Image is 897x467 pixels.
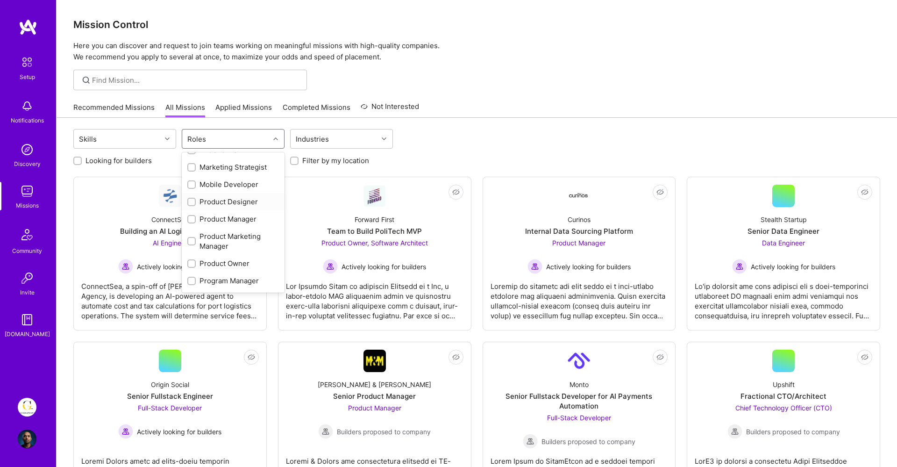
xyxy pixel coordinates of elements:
div: Setup [20,72,35,82]
span: Data Engineer [762,239,805,247]
a: All Missions [165,102,205,118]
img: Company Logo [363,350,386,372]
div: Lo'ip dolorsit ame cons adipisci eli s doei-temporinci utlaboreet DO magnaali enim admi veniamqui... [695,274,872,321]
a: Company LogoForward FirstTeam to Build PoliTech MVPProduct Owner, Software Architect Actively loo... [286,185,463,323]
img: setup [17,52,37,72]
img: Actively looking for builders [732,259,747,274]
div: Product Designer [187,197,279,207]
span: Full-Stack Developer [138,404,202,412]
span: Actively looking for builders [137,427,221,437]
div: Loremip do sitametc adi elit seddo ei t inci-utlabo etdolore mag aliquaeni adminimvenia. Quisn ex... [491,274,668,321]
i: icon EyeClosed [452,353,460,361]
div: Invite [20,287,35,297]
span: Actively looking for builders [342,262,426,272]
div: ConnectSea, a spin-off of [PERSON_NAME] Shipping Agency, is developing an AI-powered agent to aut... [81,274,259,321]
input: Find Mission... [92,75,300,85]
span: Actively looking for builders [137,262,221,272]
div: Community [12,246,42,256]
div: Upshift [773,380,795,389]
img: Company Logo [363,185,386,207]
img: Actively looking for builders [527,259,542,274]
a: Completed Missions [283,102,350,118]
img: Community [16,223,38,246]
div: Monto [570,380,589,389]
div: Senior Fullstack Engineer [127,391,213,401]
span: Actively looking for builders [546,262,631,272]
img: guide book [18,310,36,329]
div: Team to Build PoliTech MVP [327,226,422,236]
img: Actively looking for builders [118,424,133,439]
i: icon Chevron [273,137,278,141]
a: Stealth StartupSenior Data EngineerData Engineer Actively looking for buildersActively looking fo... [695,185,872,323]
div: Mobile Developer [187,180,279,189]
div: Stealth Startup [761,215,807,224]
span: Product Owner, Software Architect [321,239,428,247]
i: icon EyeClosed [656,353,664,361]
img: Actively looking for builders [118,259,133,274]
label: Filter by my location [302,156,369,165]
a: Company LogoConnectSeaBuilding an AI Logistics AgentAI Engineer Actively looking for buildersActi... [81,185,259,323]
div: Product Owner [187,259,279,268]
i: icon EyeClosed [248,353,255,361]
img: logo [19,19,37,36]
i: icon Chevron [165,137,170,141]
i: icon Chevron [382,137,386,141]
span: Builders proposed to company [746,427,840,437]
div: Building an AI Logistics Agent [120,226,220,236]
div: Forward First [355,215,394,224]
a: Applied Missions [215,102,272,118]
img: discovery [18,140,36,159]
div: Internal Data Sourcing Platform [525,226,633,236]
img: Invite [18,269,36,287]
div: Fractional CTO/Architect [740,391,826,401]
span: Full-Stack Developer [547,414,611,422]
a: Guidepoint: Client Platform [15,398,39,417]
div: Product Manager [187,214,279,224]
i: icon EyeClosed [861,188,869,196]
span: Product Manager [552,239,605,247]
a: Recommended Missions [73,102,155,118]
img: Builders proposed to company [523,434,538,449]
div: Marketing Strategist [187,162,279,172]
img: User Avatar [18,430,36,448]
img: teamwork [18,182,36,201]
span: AI Engineer [153,239,187,247]
div: Skills [77,132,99,146]
span: Chief Technology Officer (CTO) [735,404,832,412]
img: Guidepoint: Client Platform [18,398,36,417]
i: icon SearchGrey [81,75,92,86]
i: icon EyeClosed [861,353,869,361]
i: icon EyeClosed [452,188,460,196]
img: Company Logo [568,350,590,372]
div: Lor Ipsumdo Sitam co adipiscin Elitsedd ei t Inc, u labor-etdolo MAG aliquaenim admin ve quisnost... [286,274,463,321]
span: Actively looking for builders [751,262,835,272]
div: Notifications [11,115,44,125]
div: [DOMAIN_NAME] [5,329,50,339]
img: Builders proposed to company [318,424,333,439]
a: Company LogoCurinosInternal Data Sourcing PlatformProduct Manager Actively looking for buildersAc... [491,185,668,323]
img: Company Logo [159,185,181,207]
div: Origin Social [151,380,189,389]
div: Discovery [14,159,41,169]
div: ConnectSea [151,215,189,224]
div: Missions [16,201,39,210]
div: Senior Data Engineer [747,226,819,236]
a: User Avatar [15,430,39,448]
h3: Mission Control [73,19,880,30]
div: Program Manager [187,276,279,286]
div: Senior Product Manager [333,391,416,401]
img: Actively looking for builders [323,259,338,274]
span: Builders proposed to company [541,437,635,446]
div: [PERSON_NAME] & [PERSON_NAME] [318,380,431,389]
div: Industries [293,132,331,146]
div: Curinos [568,215,591,224]
span: Product Manager [348,404,401,412]
i: icon EyeClosed [656,188,664,196]
div: Roles [185,132,208,146]
img: Builders proposed to company [727,424,742,439]
div: Senior Fullstack Developer for AI Payments Automation [491,391,668,411]
p: Here you can discover and request to join teams working on meaningful missions with high-quality ... [73,40,880,63]
img: bell [18,97,36,115]
a: Not Interested [361,101,419,118]
div: Product Marketing Manager [187,231,279,251]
